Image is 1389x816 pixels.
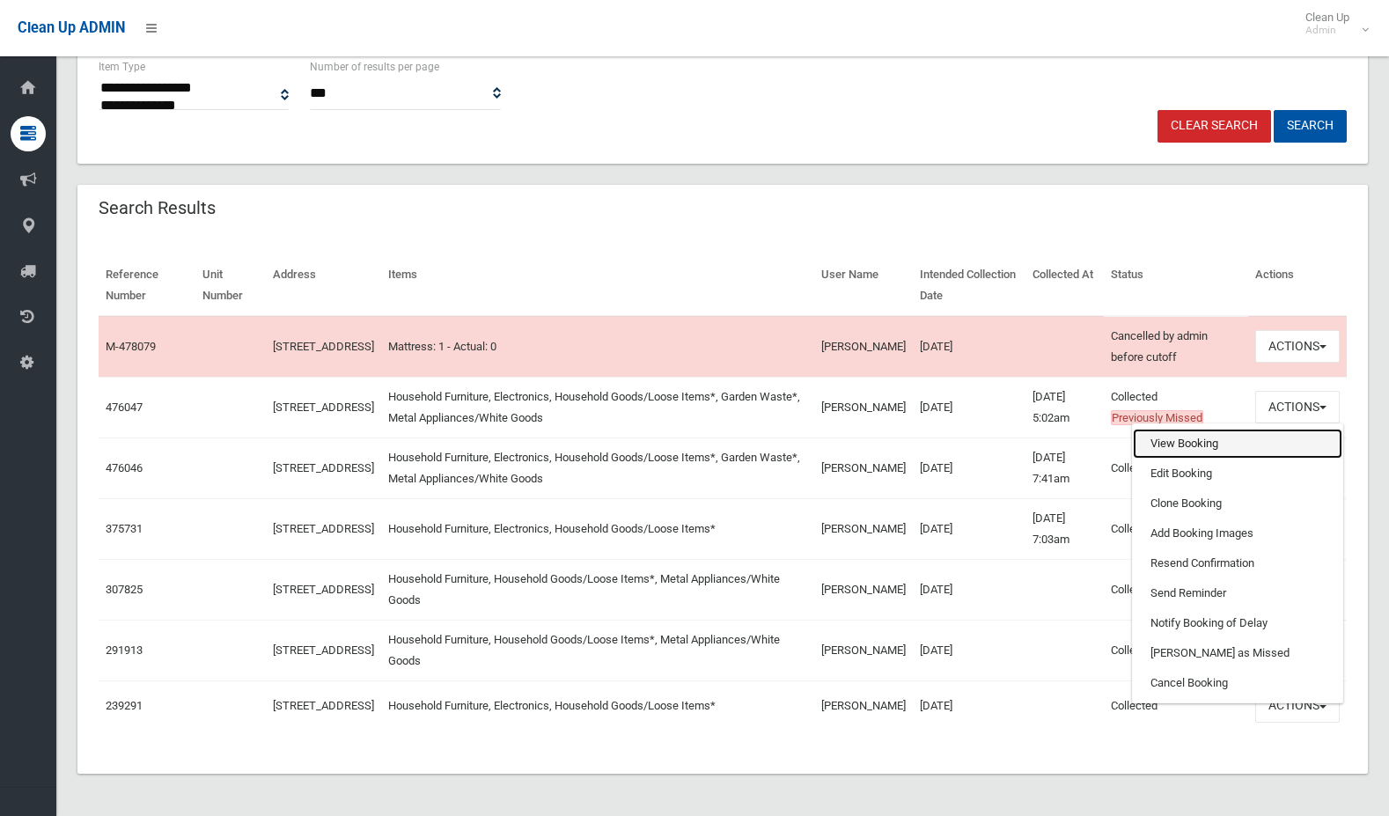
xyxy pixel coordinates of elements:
[106,522,143,535] a: 375731
[1111,410,1203,425] span: Previously Missed
[913,620,1025,680] td: [DATE]
[106,643,143,657] a: 291913
[913,498,1025,559] td: [DATE]
[381,377,814,437] td: Household Furniture, Electronics, Household Goods/Loose Items*, Garden Waste*, Metal Appliances/W...
[1104,255,1248,316] th: Status
[1025,377,1104,437] td: [DATE] 5:02am
[814,620,913,680] td: [PERSON_NAME]
[1104,680,1248,731] td: Collected
[1104,559,1248,620] td: Collected
[814,559,913,620] td: [PERSON_NAME]
[381,437,814,498] td: Household Furniture, Electronics, Household Goods/Loose Items*, Garden Waste*, Metal Appliances/W...
[1133,429,1342,459] a: View Booking
[1274,110,1347,143] button: Search
[1133,578,1342,608] a: Send Reminder
[273,522,374,535] a: [STREET_ADDRESS]
[913,437,1025,498] td: [DATE]
[814,377,913,437] td: [PERSON_NAME]
[1104,620,1248,680] td: Collected
[106,461,143,474] a: 476046
[273,401,374,414] a: [STREET_ADDRESS]
[273,643,374,657] a: [STREET_ADDRESS]
[106,340,156,353] a: M-478079
[1025,498,1104,559] td: [DATE] 7:03am
[1305,24,1349,37] small: Admin
[1255,330,1340,363] button: Actions
[1025,437,1104,498] td: [DATE] 7:41am
[381,255,814,316] th: Items
[1157,110,1271,143] a: Clear Search
[381,680,814,731] td: Household Furniture, Electronics, Household Goods/Loose Items*
[1133,518,1342,548] a: Add Booking Images
[1133,548,1342,578] a: Resend Confirmation
[195,255,266,316] th: Unit Number
[913,559,1025,620] td: [DATE]
[1025,255,1104,316] th: Collected At
[310,57,439,77] label: Number of results per page
[913,316,1025,378] td: [DATE]
[1297,11,1367,37] span: Clean Up
[913,255,1025,316] th: Intended Collection Date
[99,255,195,316] th: Reference Number
[1104,377,1248,437] td: Collected
[913,680,1025,731] td: [DATE]
[18,19,125,36] span: Clean Up ADMIN
[77,191,237,225] header: Search Results
[814,680,913,731] td: [PERSON_NAME]
[1255,391,1340,423] button: Actions
[273,340,374,353] a: [STREET_ADDRESS]
[1248,255,1347,316] th: Actions
[814,437,913,498] td: [PERSON_NAME]
[273,461,374,474] a: [STREET_ADDRESS]
[1104,437,1248,498] td: Collected
[381,620,814,680] td: Household Furniture, Household Goods/Loose Items*, Metal Appliances/White Goods
[814,316,913,378] td: [PERSON_NAME]
[1133,668,1342,698] a: Cancel Booking
[913,377,1025,437] td: [DATE]
[814,255,913,316] th: User Name
[1133,459,1342,489] a: Edit Booking
[1133,489,1342,518] a: Clone Booking
[273,699,374,712] a: [STREET_ADDRESS]
[381,316,814,378] td: Mattress: 1 - Actual: 0
[1133,608,1342,638] a: Notify Booking of Delay
[273,583,374,596] a: [STREET_ADDRESS]
[106,699,143,712] a: 239291
[106,583,143,596] a: 307825
[99,57,145,77] label: Item Type
[266,255,381,316] th: Address
[814,498,913,559] td: [PERSON_NAME]
[1104,498,1248,559] td: Collected
[381,498,814,559] td: Household Furniture, Electronics, Household Goods/Loose Items*
[1255,690,1340,723] button: Actions
[381,559,814,620] td: Household Furniture, Household Goods/Loose Items*, Metal Appliances/White Goods
[106,401,143,414] a: 476047
[1133,638,1342,668] a: [PERSON_NAME] as Missed
[1104,316,1248,378] td: Cancelled by admin before cutoff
